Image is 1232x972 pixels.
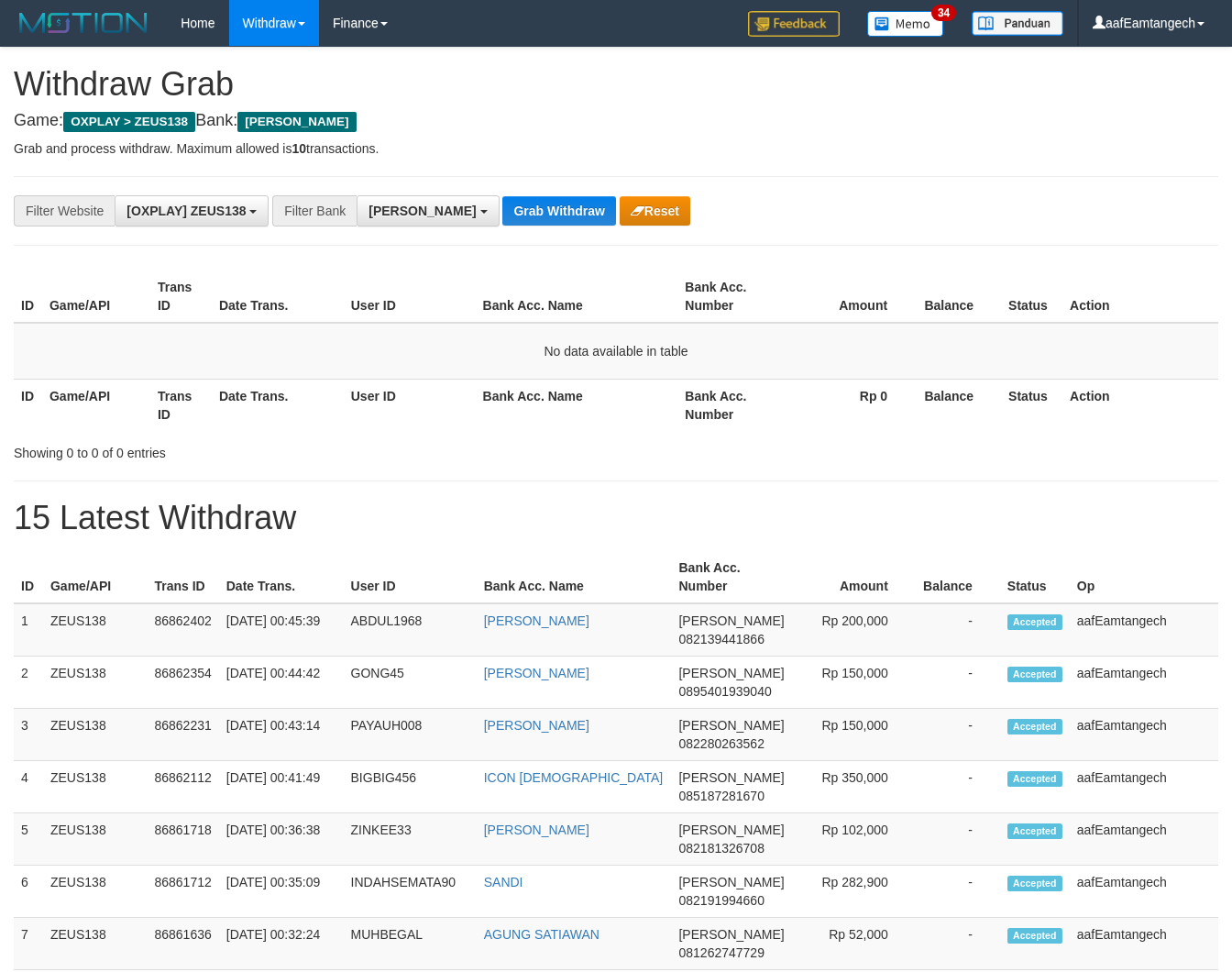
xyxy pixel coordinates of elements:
a: AGUNG SATIAWAN [484,927,599,942]
button: [PERSON_NAME] [357,195,499,226]
th: Action [1062,379,1218,431]
th: Action [1062,271,1218,323]
th: Balance [915,379,1001,431]
td: 1 [14,603,43,657]
img: Feedback.jpg [748,11,840,37]
td: aafEamtangech [1070,761,1218,813]
td: 86861712 [147,866,218,918]
span: [PERSON_NAME] [237,112,356,132]
th: Rp 0 [786,379,915,431]
td: 5 [14,813,43,866]
th: Game/API [43,551,147,603]
td: BIGBIG456 [344,761,477,813]
td: 4 [14,761,43,813]
th: User ID [344,551,477,603]
td: aafEamtangech [1070,657,1218,709]
span: Copy 085187281670 to clipboard [678,789,764,803]
h4: Game: Bank: [14,112,1218,130]
td: Rp 52,000 [792,918,916,970]
th: Balance [916,551,1000,603]
a: [PERSON_NAME] [484,718,589,733]
td: 6 [14,866,43,918]
td: ZEUS138 [43,603,147,657]
span: [PERSON_NAME] [678,927,784,942]
span: [PERSON_NAME] [678,770,784,785]
th: Bank Acc. Name [476,379,678,431]
span: [PERSON_NAME] [678,666,784,680]
td: [DATE] 00:36:38 [219,813,344,866]
span: Accepted [1007,928,1062,944]
td: aafEamtangech [1070,918,1218,970]
td: - [916,866,1000,918]
th: ID [14,379,42,431]
th: Bank Acc. Number [677,271,786,323]
td: - [916,918,1000,970]
h1: 15 Latest Withdraw [14,500,1218,536]
a: [PERSON_NAME] [484,613,589,628]
td: 86862112 [147,761,218,813]
td: [DATE] 00:41:49 [219,761,344,813]
th: Status [1001,271,1062,323]
td: Rp 200,000 [792,603,916,657]
span: Accepted [1007,667,1062,682]
th: ID [14,551,43,603]
span: 34 [931,5,956,21]
td: 86862231 [147,709,218,761]
th: Game/API [42,379,150,431]
td: [DATE] 00:44:42 [219,657,344,709]
span: Accepted [1007,823,1062,839]
span: [PERSON_NAME] [678,718,784,733]
th: Amount [792,551,916,603]
td: ZINKEE33 [344,813,477,866]
th: Status [1001,379,1062,431]
th: User ID [344,379,476,431]
a: ICON [DEMOGRAPHIC_DATA] [484,770,664,785]
span: Accepted [1007,876,1062,891]
span: Copy 082280263562 to clipboard [678,736,764,751]
td: Rp 350,000 [792,761,916,813]
td: [DATE] 00:32:24 [219,918,344,970]
td: 86861636 [147,918,218,970]
td: aafEamtangech [1070,813,1218,866]
span: Copy 0895401939040 to clipboard [678,684,771,699]
span: [PERSON_NAME] [678,613,784,628]
th: Bank Acc. Number [677,379,786,431]
td: Rp 102,000 [792,813,916,866]
td: - [916,603,1000,657]
span: [PERSON_NAME] [678,875,784,889]
td: ABDUL1968 [344,603,477,657]
td: aafEamtangech [1070,866,1218,918]
td: 3 [14,709,43,761]
th: Trans ID [150,271,212,323]
span: OXPLAY > ZEUS138 [63,112,195,132]
td: aafEamtangech [1070,603,1218,657]
td: 2 [14,657,43,709]
img: Button%20Memo.svg [867,11,944,37]
button: [OXPLAY] ZEUS138 [115,195,269,226]
strong: 10 [291,141,306,156]
span: Accepted [1007,719,1062,735]
span: Accepted [1007,771,1062,787]
img: panduan.png [972,11,1063,36]
td: 86862402 [147,603,218,657]
th: Op [1070,551,1218,603]
th: Date Trans. [219,551,344,603]
span: Copy 081262747729 to clipboard [678,945,764,960]
td: INDAHSEMATA90 [344,866,477,918]
td: ZEUS138 [43,761,147,813]
span: [OXPLAY] ZEUS138 [126,204,246,218]
td: [DATE] 00:35:09 [219,866,344,918]
img: MOTION_logo.png [14,9,153,37]
th: Trans ID [150,379,212,431]
span: [PERSON_NAME] [368,204,476,218]
a: [PERSON_NAME] [484,823,589,837]
th: Bank Acc. Name [476,271,678,323]
td: - [916,761,1000,813]
td: ZEUS138 [43,813,147,866]
td: [DATE] 00:43:14 [219,709,344,761]
td: 7 [14,918,43,970]
td: No data available in table [14,323,1218,380]
button: Reset [620,196,690,226]
button: Grab Withdraw [502,196,615,226]
span: Copy 082181326708 to clipboard [678,841,764,856]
